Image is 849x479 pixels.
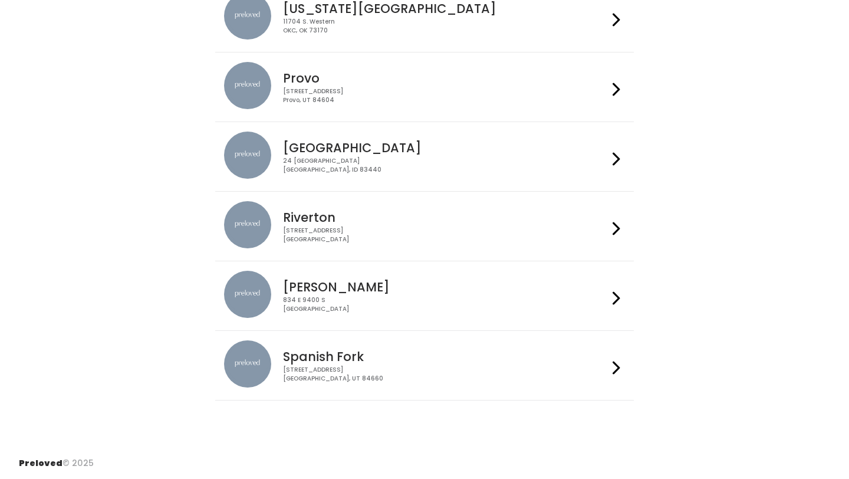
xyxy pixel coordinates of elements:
div: 11704 S. Western OKC, OK 73170 [283,18,607,35]
h4: [GEOGRAPHIC_DATA] [283,141,607,155]
div: [STREET_ADDRESS] Provo, UT 84604 [283,87,607,104]
div: 834 E 9400 S [GEOGRAPHIC_DATA] [283,296,607,313]
h4: Provo [283,71,607,85]
div: [STREET_ADDRESS] [GEOGRAPHIC_DATA] [283,227,607,244]
img: preloved location [224,340,271,388]
img: preloved location [224,201,271,248]
img: preloved location [224,132,271,179]
a: preloved location [PERSON_NAME] 834 E 9400 S[GEOGRAPHIC_DATA] [224,271,624,321]
h4: [US_STATE][GEOGRAPHIC_DATA] [283,2,607,15]
div: © 2025 [19,448,94,470]
h4: Riverton [283,211,607,224]
span: Preloved [19,457,62,469]
a: preloved location Spanish Fork [STREET_ADDRESS][GEOGRAPHIC_DATA], UT 84660 [224,340,624,391]
img: preloved location [224,62,271,109]
a: preloved location [GEOGRAPHIC_DATA] 24 [GEOGRAPHIC_DATA][GEOGRAPHIC_DATA], ID 83440 [224,132,624,182]
div: [STREET_ADDRESS] [GEOGRAPHIC_DATA], UT 84660 [283,366,607,383]
img: preloved location [224,271,271,318]
div: 24 [GEOGRAPHIC_DATA] [GEOGRAPHIC_DATA], ID 83440 [283,157,607,174]
h4: [PERSON_NAME] [283,280,607,294]
a: preloved location Provo [STREET_ADDRESS]Provo, UT 84604 [224,62,624,112]
h4: Spanish Fork [283,350,607,363]
a: preloved location Riverton [STREET_ADDRESS][GEOGRAPHIC_DATA] [224,201,624,251]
